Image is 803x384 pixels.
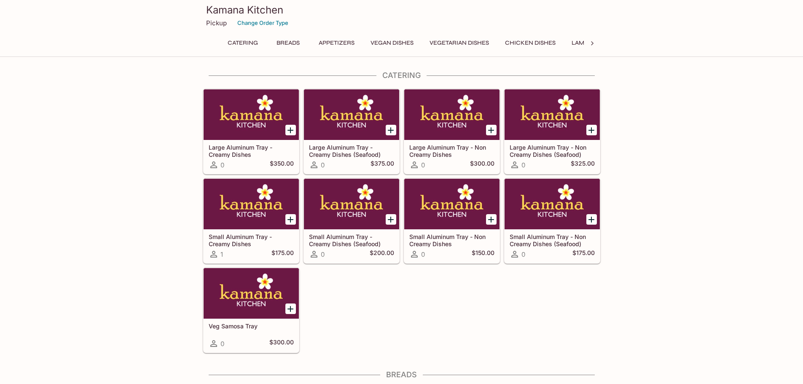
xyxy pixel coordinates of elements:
[500,37,560,49] button: Chicken Dishes
[505,89,600,140] div: Large Aluminum Tray - Non Creamy Dishes (Seafood)
[505,179,600,229] div: Small Aluminum Tray - Non Creamy Dishes (Seafood)
[404,89,500,174] a: Large Aluminum Tray - Non Creamy Dishes0$300.00
[203,89,299,174] a: Large Aluminum Tray - Creamy Dishes0$350.00
[366,37,418,49] button: Vegan Dishes
[370,249,394,259] h5: $200.00
[314,37,359,49] button: Appetizers
[321,250,325,258] span: 0
[304,179,399,229] div: Small Aluminum Tray - Creamy Dishes (Seafood)
[203,268,299,353] a: Veg Samosa Tray0$300.00
[203,370,601,379] h4: Breads
[409,144,494,158] h5: Large Aluminum Tray - Non Creamy Dishes
[223,37,263,49] button: Catering
[409,233,494,247] h5: Small Aluminum Tray - Non Creamy Dishes
[571,160,595,170] h5: $325.00
[504,178,600,263] a: Small Aluminum Tray - Non Creamy Dishes (Seafood)0$175.00
[304,89,399,140] div: Large Aluminum Tray - Creamy Dishes (Seafood)
[510,144,595,158] h5: Large Aluminum Tray - Non Creamy Dishes (Seafood)
[206,19,227,27] p: Pickup
[220,340,224,348] span: 0
[271,249,294,259] h5: $175.00
[220,161,224,169] span: 0
[206,3,597,16] h3: Kamana Kitchen
[309,233,394,247] h5: Small Aluminum Tray - Creamy Dishes (Seafood)
[321,161,325,169] span: 0
[209,233,294,247] h5: Small Aluminum Tray - Creamy Dishes
[269,37,307,49] button: Breads
[309,144,394,158] h5: Large Aluminum Tray - Creamy Dishes (Seafood)
[567,37,615,49] button: Lamb Dishes
[521,161,525,169] span: 0
[270,160,294,170] h5: $350.00
[486,125,497,135] button: Add Large Aluminum Tray - Non Creamy Dishes
[285,214,296,225] button: Add Small Aluminum Tray - Creamy Dishes
[203,71,601,80] h4: Catering
[285,303,296,314] button: Add Veg Samosa Tray
[204,179,299,229] div: Small Aluminum Tray - Creamy Dishes
[421,250,425,258] span: 0
[486,214,497,225] button: Add Small Aluminum Tray - Non Creamy Dishes
[421,161,425,169] span: 0
[203,178,299,263] a: Small Aluminum Tray - Creamy Dishes1$175.00
[303,178,400,263] a: Small Aluminum Tray - Creamy Dishes (Seafood)0$200.00
[586,214,597,225] button: Add Small Aluminum Tray - Non Creamy Dishes (Seafood)
[470,160,494,170] h5: $300.00
[204,89,299,140] div: Large Aluminum Tray - Creamy Dishes
[204,268,299,319] div: Veg Samosa Tray
[269,338,294,349] h5: $300.00
[386,214,396,225] button: Add Small Aluminum Tray - Creamy Dishes (Seafood)
[586,125,597,135] button: Add Large Aluminum Tray - Non Creamy Dishes (Seafood)
[404,179,500,229] div: Small Aluminum Tray - Non Creamy Dishes
[234,16,292,30] button: Change Order Type
[386,125,396,135] button: Add Large Aluminum Tray - Creamy Dishes (Seafood)
[510,233,595,247] h5: Small Aluminum Tray - Non Creamy Dishes (Seafood)
[209,144,294,158] h5: Large Aluminum Tray - Creamy Dishes
[404,89,500,140] div: Large Aluminum Tray - Non Creamy Dishes
[472,249,494,259] h5: $150.00
[209,322,294,330] h5: Veg Samosa Tray
[404,178,500,263] a: Small Aluminum Tray - Non Creamy Dishes0$150.00
[220,250,223,258] span: 1
[572,249,595,259] h5: $175.00
[425,37,494,49] button: Vegetarian Dishes
[303,89,400,174] a: Large Aluminum Tray - Creamy Dishes (Seafood)0$375.00
[521,250,525,258] span: 0
[371,160,394,170] h5: $375.00
[504,89,600,174] a: Large Aluminum Tray - Non Creamy Dishes (Seafood)0$325.00
[285,125,296,135] button: Add Large Aluminum Tray - Creamy Dishes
